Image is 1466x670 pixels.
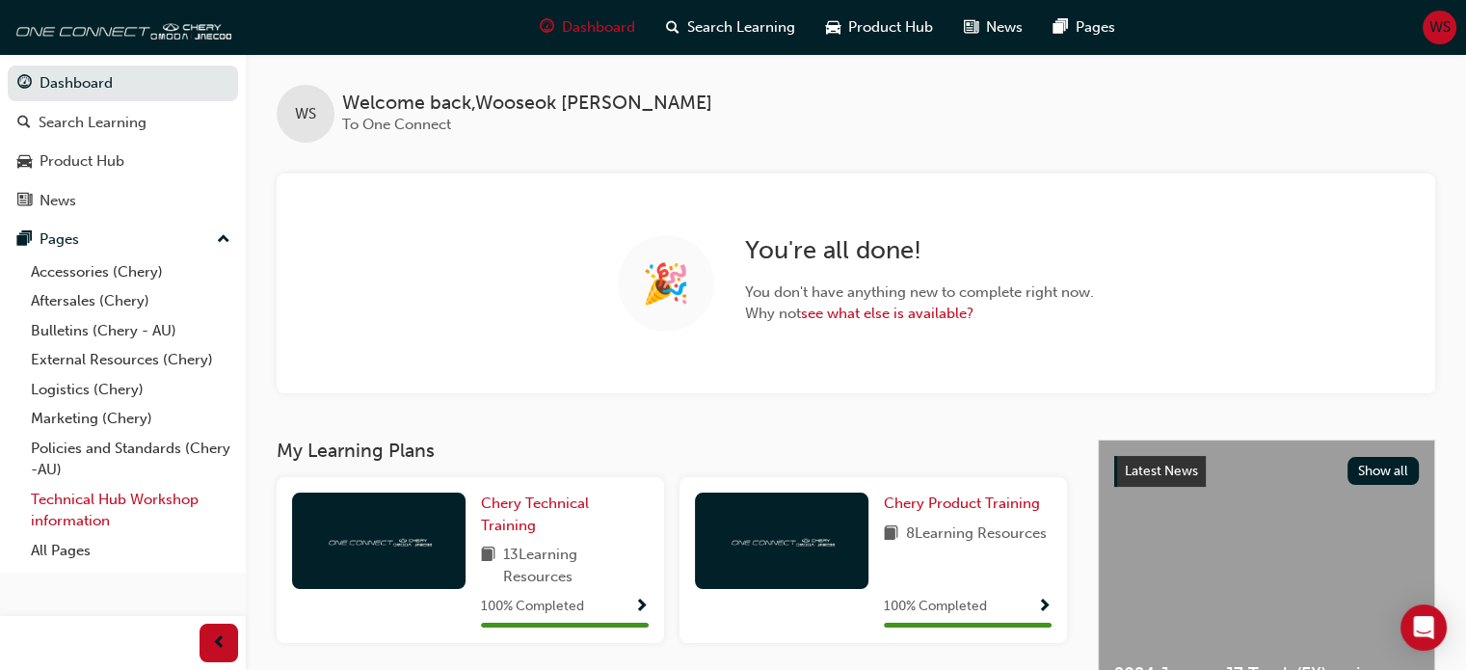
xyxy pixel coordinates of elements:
[23,434,238,485] a: Policies and Standards (Chery -AU)
[23,257,238,287] a: Accessories (Chery)
[964,15,978,40] span: news-icon
[884,523,898,547] span: book-icon
[1114,456,1419,487] a: Latest NewsShow all
[8,222,238,257] button: Pages
[503,544,649,587] span: 13 Learning Resources
[17,115,31,132] span: search-icon
[212,631,227,656] span: prev-icon
[524,8,651,47] a: guage-iconDashboard
[8,105,238,141] a: Search Learning
[884,495,1040,512] span: Chery Product Training
[481,495,589,534] span: Chery Technical Training
[634,595,649,619] button: Show Progress
[745,303,1094,325] span: Why not
[23,536,238,566] a: All Pages
[745,235,1094,266] h2: You ' re all done!
[40,190,76,212] div: News
[745,281,1094,304] span: You don ' t have anything new to complete right now.
[1347,457,1420,485] button: Show all
[540,15,554,40] span: guage-icon
[39,112,147,134] div: Search Learning
[40,150,124,173] div: Product Hub
[17,231,32,249] span: pages-icon
[1053,15,1068,40] span: pages-icon
[481,493,649,536] a: Chery Technical Training
[1423,11,1456,44] button: WS
[562,16,635,39] span: Dashboard
[481,596,584,618] span: 100 % Completed
[848,16,933,39] span: Product Hub
[23,316,238,346] a: Bulletins (Chery - AU)
[666,15,680,40] span: search-icon
[10,8,231,46] img: oneconnect
[217,228,230,253] span: up-icon
[17,193,32,210] span: news-icon
[23,485,238,536] a: Technical Hub Workshop information
[811,8,948,47] a: car-iconProduct Hub
[326,531,432,549] img: oneconnect
[295,103,316,125] span: WS
[1037,599,1052,616] span: Show Progress
[948,8,1038,47] a: news-iconNews
[23,375,238,405] a: Logistics (Chery)
[342,116,451,133] span: To One Connect
[1037,595,1052,619] button: Show Progress
[1038,8,1131,47] a: pages-iconPages
[1076,16,1115,39] span: Pages
[1400,604,1447,651] div: Open Intercom Messenger
[8,144,238,179] a: Product Hub
[884,493,1048,515] a: Chery Product Training
[906,523,1047,547] span: 8 Learning Resources
[826,15,840,40] span: car-icon
[23,404,238,434] a: Marketing (Chery)
[634,599,649,616] span: Show Progress
[8,66,238,101] a: Dashboard
[23,345,238,375] a: External Resources (Chery)
[40,228,79,251] div: Pages
[687,16,795,39] span: Search Learning
[23,286,238,316] a: Aftersales (Chery)
[8,62,238,222] button: DashboardSearch LearningProduct HubNews
[8,183,238,219] a: News
[801,305,973,322] a: see what else is available?
[342,93,712,115] span: Welcome back , Wooseok [PERSON_NAME]
[986,16,1023,39] span: News
[651,8,811,47] a: search-iconSearch Learning
[642,273,690,295] span: 🎉
[729,531,835,549] img: oneconnect
[277,440,1067,462] h3: My Learning Plans
[481,544,495,587] span: book-icon
[17,153,32,171] span: car-icon
[1125,463,1198,479] span: Latest News
[1429,16,1451,39] span: WS
[884,596,987,618] span: 100 % Completed
[17,75,32,93] span: guage-icon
